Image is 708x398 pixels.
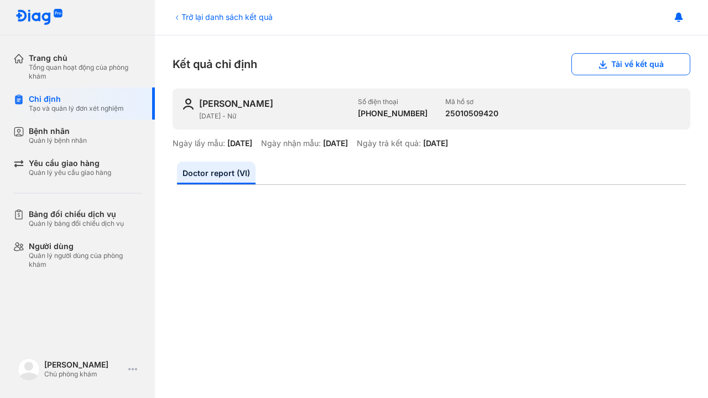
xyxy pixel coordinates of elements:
[29,104,124,113] div: Tạo và quản lý đơn xét nghiệm
[29,209,124,219] div: Bảng đối chiếu dịch vụ
[173,53,690,75] div: Kết quả chỉ định
[44,370,124,379] div: Chủ phòng khám
[358,97,428,106] div: Số điện thoại
[29,53,142,63] div: Trang chủ
[44,360,124,370] div: [PERSON_NAME]
[227,138,252,148] div: [DATE]
[29,63,142,81] div: Tổng quan hoạt động của phòng khám
[323,138,348,148] div: [DATE]
[261,138,321,148] div: Ngày nhận mẫu:
[29,251,142,269] div: Quản lý người dùng của phòng khám
[445,97,498,106] div: Mã hồ sơ
[445,108,498,118] div: 25010509420
[29,241,142,251] div: Người dùng
[15,9,63,26] img: logo
[173,11,273,23] div: Trở lại danh sách kết quả
[357,138,421,148] div: Ngày trả kết quả:
[29,168,111,177] div: Quản lý yêu cầu giao hàng
[423,138,448,148] div: [DATE]
[29,126,87,136] div: Bệnh nhân
[199,112,349,121] div: [DATE] - Nữ
[29,94,124,104] div: Chỉ định
[358,108,428,118] div: [PHONE_NUMBER]
[29,219,124,228] div: Quản lý bảng đối chiếu dịch vụ
[18,358,40,380] img: logo
[29,158,111,168] div: Yêu cầu giao hàng
[173,138,225,148] div: Ngày lấy mẫu:
[177,162,256,184] a: Doctor report (VI)
[571,53,690,75] button: Tải về kết quả
[181,97,195,111] img: user-icon
[29,136,87,145] div: Quản lý bệnh nhân
[199,97,273,110] div: [PERSON_NAME]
